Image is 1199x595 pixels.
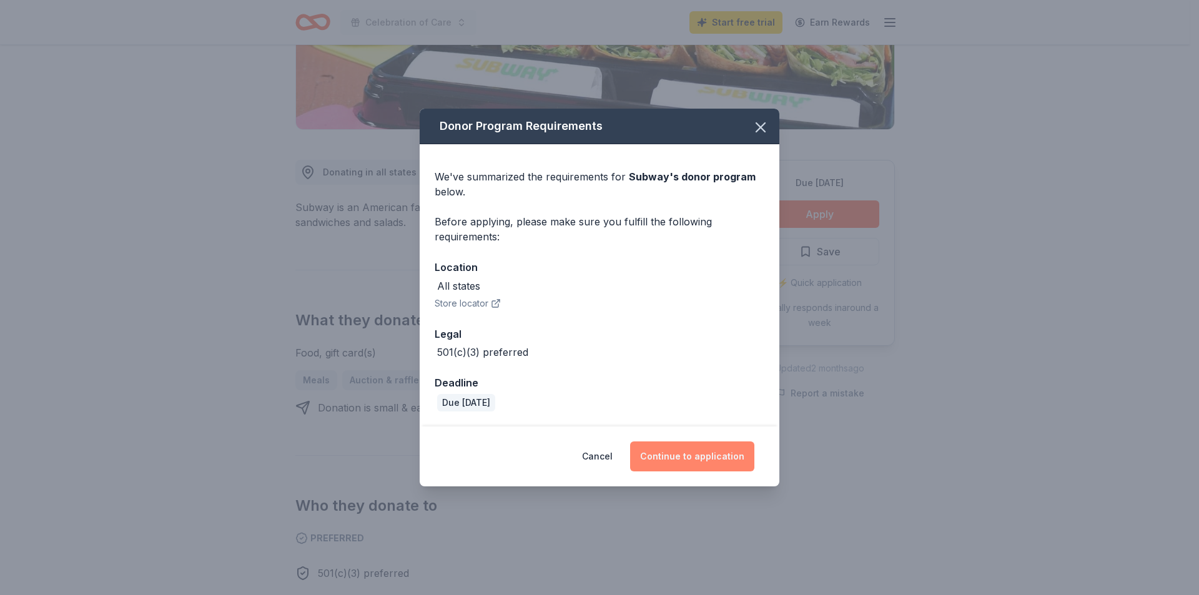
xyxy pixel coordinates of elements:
[435,375,764,391] div: Deadline
[435,169,764,199] div: We've summarized the requirements for below.
[437,345,528,360] div: 501(c)(3) preferred
[435,214,764,244] div: Before applying, please make sure you fulfill the following requirements:
[437,278,480,293] div: All states
[435,326,764,342] div: Legal
[630,441,754,471] button: Continue to application
[435,296,501,311] button: Store locator
[420,109,779,144] div: Donor Program Requirements
[435,259,764,275] div: Location
[629,170,756,183] span: Subway 's donor program
[437,394,495,411] div: Due [DATE]
[582,441,613,471] button: Cancel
